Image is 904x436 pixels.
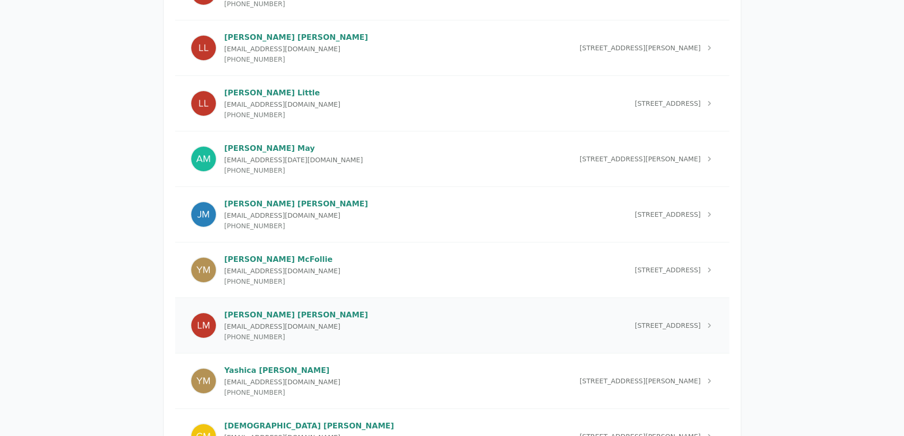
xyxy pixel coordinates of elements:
p: [PHONE_NUMBER] [224,166,363,175]
p: [EMAIL_ADDRESS][DATE][DOMAIN_NAME] [224,155,363,165]
p: [DEMOGRAPHIC_DATA] [PERSON_NAME] [224,420,394,432]
p: [EMAIL_ADDRESS][DOMAIN_NAME] [224,322,368,331]
img: Yolanda McFollie [190,257,217,283]
span: [STREET_ADDRESS] [635,99,701,108]
a: Lachelle Lee[PERSON_NAME] [PERSON_NAME][EMAIL_ADDRESS][DOMAIN_NAME][PHONE_NUMBER][STREET_ADDRESS]... [175,20,729,75]
p: [PERSON_NAME] May [224,143,363,154]
p: Yashica [PERSON_NAME] [224,365,341,376]
p: [PERSON_NAME] [PERSON_NAME] [224,309,368,321]
img: Lachelle Lee [190,35,217,61]
p: [PERSON_NAME] McFollie [224,254,341,265]
img: Ashley May [190,146,217,172]
a: Jeffrey Maynard[PERSON_NAME] [PERSON_NAME][EMAIL_ADDRESS][DOMAIN_NAME][PHONE_NUMBER][STREET_ADDRESS] [175,187,729,242]
p: [PHONE_NUMBER] [224,332,368,342]
p: [PHONE_NUMBER] [224,277,341,286]
span: [STREET_ADDRESS] [635,321,701,330]
span: [STREET_ADDRESS] [635,265,701,275]
p: [EMAIL_ADDRESS][DOMAIN_NAME] [224,211,368,220]
p: [PERSON_NAME] [PERSON_NAME] [224,32,368,43]
p: [EMAIL_ADDRESS][DOMAIN_NAME] [224,377,341,387]
img: LaKeasha McTear [190,312,217,339]
a: LaKeasha McTear[PERSON_NAME] [PERSON_NAME][EMAIL_ADDRESS][DOMAIN_NAME][PHONE_NUMBER][STREET_ADDRESS] [175,298,729,353]
a: Yashica MidgettYashica [PERSON_NAME][EMAIL_ADDRESS][DOMAIN_NAME][PHONE_NUMBER][STREET_ADDRESS][PE... [175,353,729,408]
img: Yashica Midgett [190,368,217,394]
img: Jeffrey Maynard [190,201,217,228]
p: [PHONE_NUMBER] [224,110,341,120]
a: Yolanda McFollie[PERSON_NAME] McFollie[EMAIL_ADDRESS][DOMAIN_NAME][PHONE_NUMBER][STREET_ADDRESS] [175,242,729,297]
span: [STREET_ADDRESS][PERSON_NAME] [579,154,700,164]
span: [STREET_ADDRESS][PERSON_NAME] [579,43,700,53]
p: [PHONE_NUMBER] [224,221,368,231]
span: [STREET_ADDRESS][PERSON_NAME] [579,376,700,386]
p: [PHONE_NUMBER] [224,388,341,397]
p: [EMAIL_ADDRESS][DOMAIN_NAME] [224,44,368,54]
span: [STREET_ADDRESS] [635,210,701,219]
a: Lamon Little[PERSON_NAME] Little[EMAIL_ADDRESS][DOMAIN_NAME][PHONE_NUMBER][STREET_ADDRESS] [175,76,729,131]
img: Lamon Little [190,90,217,117]
p: [EMAIL_ADDRESS][DOMAIN_NAME] [224,100,341,109]
p: [PERSON_NAME] [PERSON_NAME] [224,198,368,210]
p: [PHONE_NUMBER] [224,55,368,64]
p: [EMAIL_ADDRESS][DOMAIN_NAME] [224,266,341,276]
a: Ashley May[PERSON_NAME] May[EMAIL_ADDRESS][DATE][DOMAIN_NAME][PHONE_NUMBER][STREET_ADDRESS][PERSO... [175,131,729,186]
p: [PERSON_NAME] Little [224,87,341,99]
